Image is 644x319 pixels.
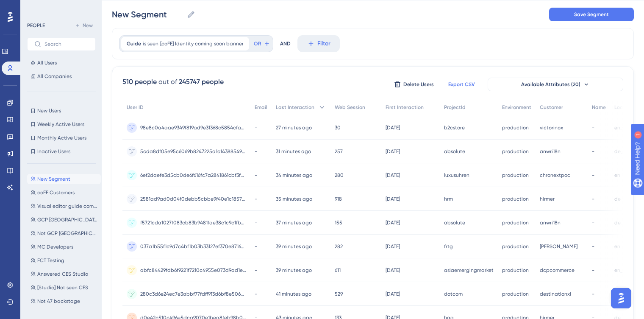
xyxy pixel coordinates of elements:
span: is seen [143,40,158,47]
span: - [592,243,594,250]
span: f5721cda1027f083cb83b9481fae38c1c9c1fbd289b7ae2e26cdbb9cad269ed2 [140,219,246,226]
span: - [592,124,594,131]
span: en [614,243,620,250]
span: Need Help? [20,2,53,12]
button: Not 47 backstage [27,296,101,306]
span: production [502,219,529,226]
time: 27 minutes ago [276,125,312,131]
div: AND [280,35,291,52]
time: [DATE] [386,125,400,131]
button: [Studio] Not seen CES [27,283,101,293]
button: New Segment [27,174,101,184]
span: 5cda8df05e95c6069b8247225a1c14388549bb47ea408d1b5f29579f7935abd2 [140,148,246,155]
button: MC Developers [27,242,101,252]
time: 39 minutes ago [276,267,312,273]
time: [DATE] [386,196,400,202]
span: destinationxl [540,291,571,297]
button: FCT Testing [27,255,101,266]
time: 37 minutes ago [276,220,312,226]
span: 280 [335,172,344,179]
span: [Studio] Not seen CES [37,284,88,291]
span: - [255,148,257,155]
span: absolute [444,219,465,226]
button: All Users [27,58,96,68]
span: hrm [444,196,453,202]
span: production [502,148,529,155]
span: Inactive Users [37,148,70,155]
button: Weekly Active Users [27,119,96,129]
button: Not GCP [GEOGRAPHIC_DATA], Not New [27,228,101,238]
span: GCP [GEOGRAPHIC_DATA], Not New [37,216,97,223]
input: Search [44,41,89,47]
span: de_DE [614,148,630,155]
span: dcpcommerce [540,267,575,274]
button: Answered CES Studio [27,269,101,279]
span: coFE Customers [37,189,75,196]
time: [DATE] [386,148,400,154]
button: GCP [GEOGRAPHIC_DATA], Not New [27,215,101,225]
span: 6ef2daefe3d5cb0de6f616fc7a2841861cbf3f85d719b179d2d2c6809a794f97 [140,172,246,179]
button: Filter [297,35,340,52]
time: 31 minutes ago [276,148,311,154]
span: [PERSON_NAME] [540,243,577,250]
span: b2cstore [444,124,465,131]
span: 037a1b55f1c9d7c4bf1b03b33127ef370e871674a8ffeb60976d3820985a07c3 [140,243,246,250]
span: Save Segment [574,11,609,18]
time: 41 minutes ago [276,291,311,297]
span: Export CSV [448,81,475,88]
span: - [255,196,257,202]
span: frtg [444,243,453,250]
span: anwri18n [540,219,561,226]
span: Not 47 backstage [37,298,80,305]
span: 98e8c0a4aae9349f819ad9e31368c5854cfa8d155fe881c51b0f242c635400f1 [140,124,246,131]
span: Weekly Active Users [37,121,84,128]
span: Locale [614,104,630,111]
span: Filter [317,39,330,49]
span: victorinox [540,124,563,131]
button: Available Attributes (20) [488,78,623,91]
span: absolute [444,148,465,155]
span: dotcom [444,291,463,297]
time: [DATE] [386,267,400,273]
span: ProjectId [444,104,466,111]
button: OR [253,37,271,50]
span: abfc84429fdb6f9221f7210c4955e073d9ad1e55f290d52c91b546e76ff3e85a [140,267,246,274]
span: 529 [335,291,343,297]
span: production [502,124,529,131]
span: 280c3d6e24ec7e3abbf77fdff913d6bf8e506aa0b284f6a06af27d3bb6edc31b [140,291,246,297]
span: New [83,22,93,29]
span: First Interaction [386,104,424,111]
time: [DATE] [386,172,400,178]
div: out of [158,77,177,87]
span: All Users [37,59,57,66]
button: All Companies [27,71,96,81]
span: - [255,291,257,297]
button: Monthly Active Users [27,133,96,143]
span: 611 [335,267,341,274]
span: Delete Users [403,81,434,88]
span: MC Developers [37,243,73,250]
div: 245747 people [179,77,224,87]
span: 257 [335,148,343,155]
span: luxusuhren [444,172,469,179]
span: production [502,172,529,179]
button: New Users [27,106,96,116]
span: User ID [127,104,144,111]
input: Segment Name [112,8,183,20]
button: Inactive Users [27,146,96,157]
span: - [255,124,257,131]
span: - [255,219,257,226]
time: [DATE] [386,291,400,297]
span: asiaemergingmarket [444,267,494,274]
span: hirmer [540,196,555,202]
time: [DATE] [386,243,400,249]
button: Export CSV [440,78,483,91]
time: [DATE] [386,220,400,226]
time: 35 minutes ago [276,196,312,202]
span: 282 [335,243,343,250]
span: - [255,172,257,179]
span: Visual editor guide completed [37,203,97,210]
span: 918 [335,196,342,202]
